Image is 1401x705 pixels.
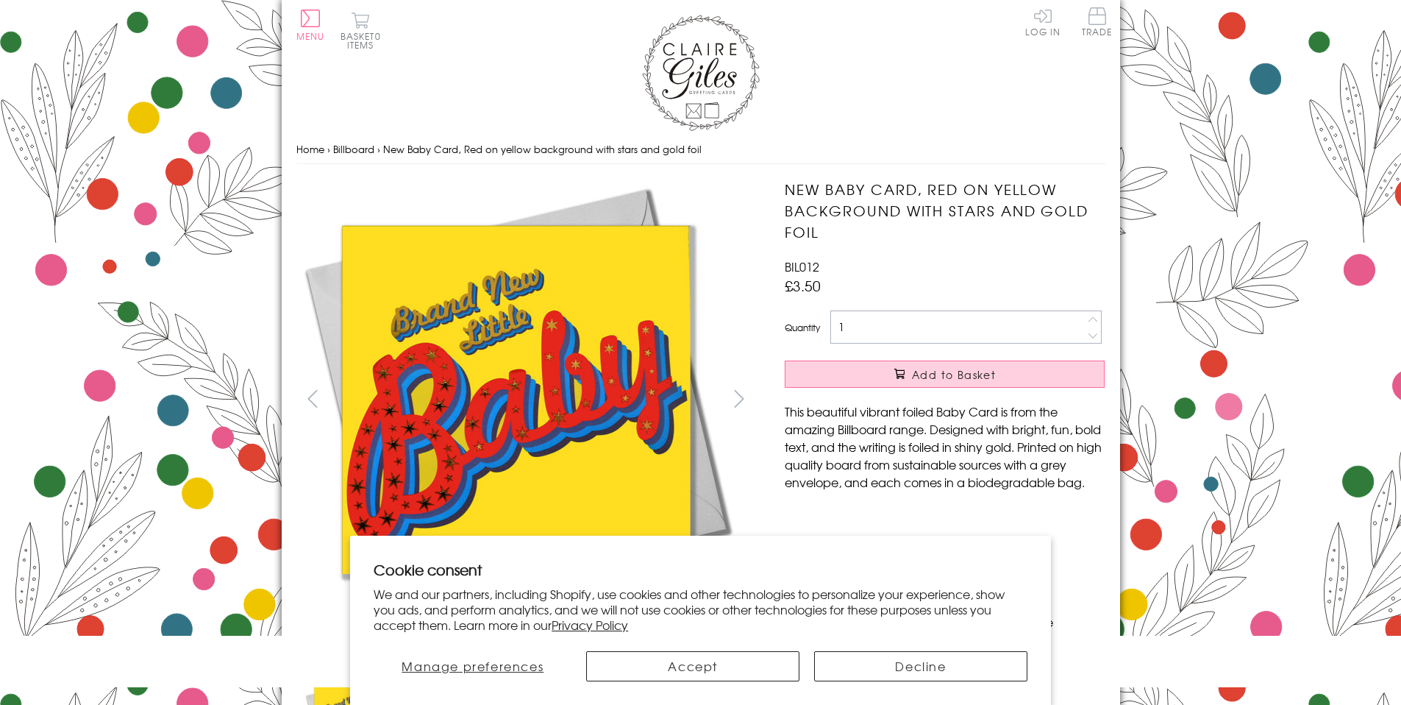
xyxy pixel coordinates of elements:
a: Home [296,142,324,156]
img: Claire Giles Greetings Cards [642,15,760,131]
span: 0 items [347,29,381,52]
a: Billboard [333,142,374,156]
span: BIL012 [785,258,819,275]
button: Manage preferences [374,651,571,681]
button: Add to Basket [785,361,1105,388]
button: Basket0 items [341,12,381,49]
h1: New Baby Card, Red on yellow background with stars and gold foil [785,179,1105,242]
span: New Baby Card, Red on yellow background with stars and gold foil [383,142,702,156]
button: next [722,382,755,415]
span: › [327,142,330,156]
span: Add to Basket [912,367,996,382]
label: Quantity [785,321,820,334]
span: › [377,142,380,156]
button: prev [296,382,329,415]
nav: breadcrumbs [296,135,1105,165]
span: £3.50 [785,275,821,296]
span: Menu [296,29,325,43]
a: Privacy Policy [552,616,628,634]
a: Log In [1025,7,1060,36]
a: Trade [1082,7,1113,39]
h2: Cookie consent [374,559,1027,580]
button: Decline [814,651,1027,681]
p: This beautiful vibrant foiled Baby Card is from the amazing Billboard range. Designed with bright... [785,403,1105,491]
img: New Baby Card, Red on yellow background with stars and gold foil [296,179,738,620]
span: Manage preferences [402,657,543,675]
p: We and our partners, including Shopify, use cookies and other technologies to personalize your ex... [374,587,1027,632]
span: Trade [1082,7,1113,36]
button: Menu [296,10,325,40]
button: Accept [586,651,799,681]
